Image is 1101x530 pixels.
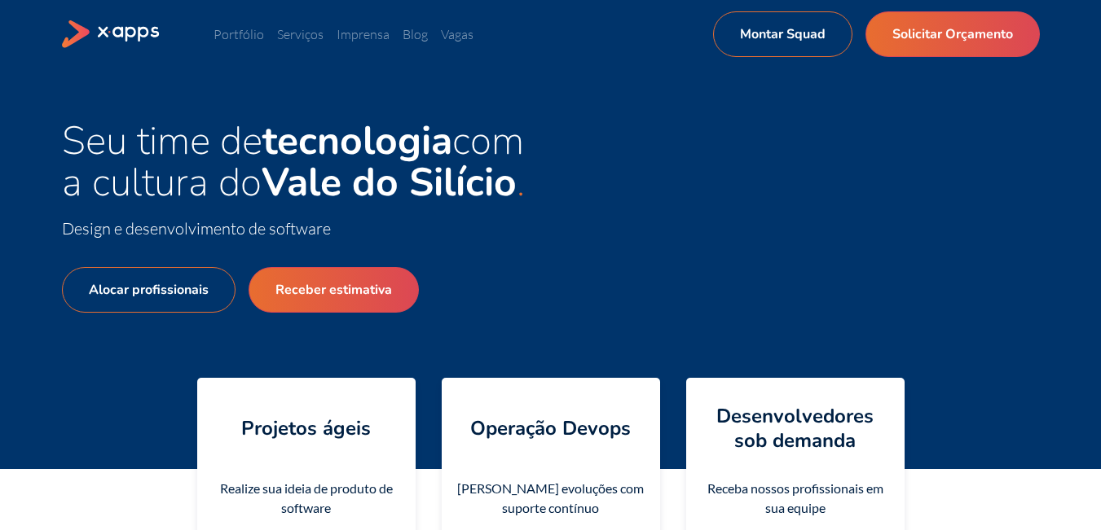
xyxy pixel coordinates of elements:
a: Serviços [277,26,324,42]
h4: Operação Devops [470,416,631,440]
h4: Projetos ágeis [241,416,371,440]
div: Receba nossos profissionais em sua equipe [699,479,892,518]
a: Vagas [441,26,473,42]
a: Alocar profissionais [62,267,236,313]
a: Montar Squad [713,11,852,57]
a: Portfólio [214,26,264,42]
a: Receber estimativa [249,267,419,313]
div: Realize sua ideia de produto de software [210,479,403,518]
a: Imprensa [337,26,390,42]
span: Design e desenvolvimento de software [62,218,331,239]
strong: Vale do Silício [262,155,517,209]
a: Solicitar Orçamento [865,11,1040,57]
h4: Desenvolvedores sob demanda [699,404,892,453]
strong: tecnologia [262,114,452,168]
span: Seu time de com a cultura do [62,114,524,209]
div: [PERSON_NAME] evoluções com suporte contínuo [455,479,647,518]
a: Blog [403,26,428,42]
